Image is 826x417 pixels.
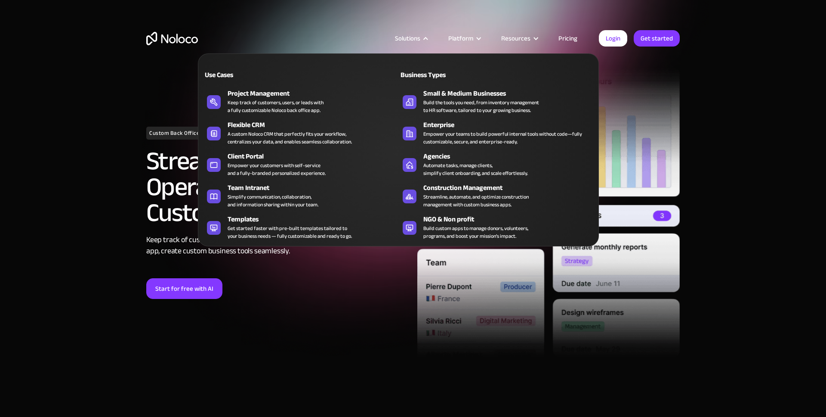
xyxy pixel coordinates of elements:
[384,33,438,44] div: Solutions
[228,151,402,162] div: Client Portal
[398,118,594,147] a: EnterpriseEmpower your teams to build powerful internal tools without code—fully customizable, se...
[228,99,324,114] div: Keep track of customers, users, or leads with a fully customizable Noloco back office app.
[490,33,548,44] div: Resources
[228,214,402,224] div: Templates
[398,212,594,242] a: NGO & Non profitBuild custom apps to manage donors, volunteers,programs, and boost your mission’s...
[448,33,473,44] div: Platform
[228,120,402,130] div: Flexible CRM
[203,149,398,179] a: Client PortalEmpower your customers with self-serviceand a fully-branded personalized experience.
[501,33,530,44] div: Resources
[203,87,398,116] a: Project ManagementKeep track of customers, users, or leads witha fully customizable Noloco back o...
[438,33,490,44] div: Platform
[198,41,599,246] nav: Solutions
[203,70,297,80] div: Use Cases
[599,30,627,47] a: Login
[146,127,234,140] h1: Custom Back Office App Builder
[398,87,594,116] a: Small & Medium BusinessesBuild the tools you need, from inventory managementto HR software, tailo...
[423,120,598,130] div: Enterprise
[228,193,318,208] div: Simplify communication, collaboration, and information sharing within your team.
[228,88,402,99] div: Project Management
[423,88,598,99] div: Small & Medium Businesses
[203,212,398,242] a: TemplatesGet started faster with pre-built templates tailored toyour business needs — fully custo...
[228,224,352,240] div: Get started faster with pre-built templates tailored to your business needs — fully customizable ...
[398,65,594,84] a: Business Types
[423,193,529,208] div: Streamline, automate, and optimize construction management with custom business apps.
[398,181,594,210] a: Construction ManagementStreamline, automate, and optimize constructionmanagement with custom busi...
[203,118,398,147] a: Flexible CRMA custom Noloco CRM that perfectly fits your workflow,centralizes your data, and enab...
[548,33,588,44] a: Pricing
[423,214,598,224] div: NGO & Non profit
[423,99,539,114] div: Build the tools you need, from inventory management to HR software, tailored to your growing busi...
[146,32,198,45] a: home
[203,65,398,84] a: Use Cases
[423,183,598,193] div: Construction Management
[146,234,409,257] div: Keep track of customers, users, or leads with a fully customizable Noloco back office app, create...
[228,130,352,146] div: A custom Noloco CRM that perfectly fits your workflow, centralizes your data, and enables seamles...
[146,148,409,226] h2: Streamline Business Operations with a Custom Back Office App
[203,181,398,210] a: Team IntranetSimplify communication, collaboration,and information sharing within your team.
[228,162,326,177] div: Empower your customers with self-service and a fully-branded personalized experience.
[634,30,680,47] a: Get started
[228,183,402,193] div: Team Intranet
[423,224,528,240] div: Build custom apps to manage donors, volunteers, programs, and boost your mission’s impact.
[398,70,493,80] div: Business Types
[423,151,598,162] div: Agencies
[395,33,420,44] div: Solutions
[423,162,528,177] div: Automate tasks, manage clients, simplify client onboarding, and scale effortlessly.
[146,278,222,299] a: Start for free with AI
[423,130,590,146] div: Empower your teams to build powerful internal tools without code—fully customizable, secure, and ...
[398,149,594,179] a: AgenciesAutomate tasks, manage clients,simplify client onboarding, and scale effortlessly.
